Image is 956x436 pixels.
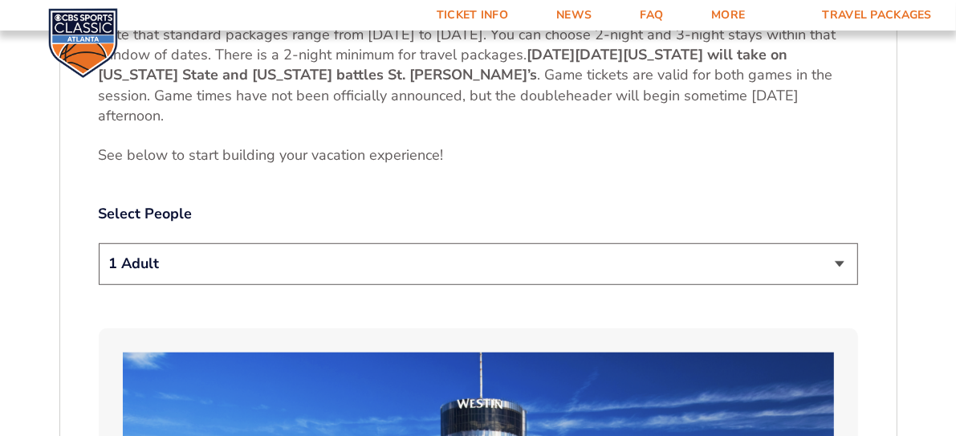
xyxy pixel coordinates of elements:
label: Select People [99,204,858,224]
span: . Game tickets are valid for both games in the session. Game times have not been officially annou... [99,65,833,124]
strong: [US_STATE] will take on [US_STATE] State and [US_STATE] battles St. [PERSON_NAME]’s [99,45,788,84]
p: See below to start building your vacation e [99,145,858,165]
span: xperience! [378,145,444,165]
img: CBS Sports Classic [48,8,118,78]
strong: [DATE][DATE] [527,45,624,64]
span: Note that standard packages range from [DATE] to [DATE]. You can choose 2-night and 3-night stays... [99,25,836,64]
